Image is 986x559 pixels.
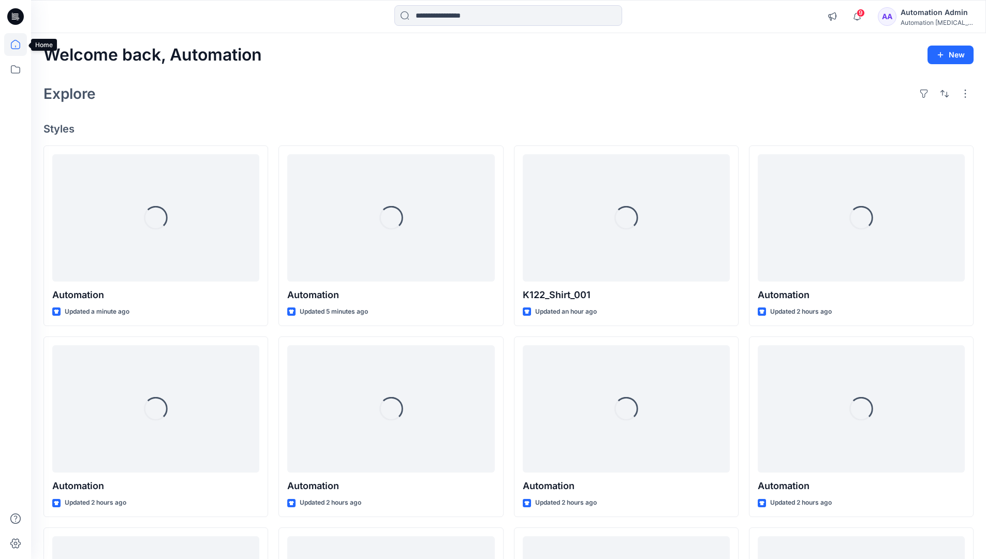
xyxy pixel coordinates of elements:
[52,288,259,302] p: Automation
[43,85,96,102] h2: Explore
[65,306,129,317] p: Updated a minute ago
[758,479,965,493] p: Automation
[52,479,259,493] p: Automation
[43,46,262,65] h2: Welcome back, Automation
[770,306,832,317] p: Updated 2 hours ago
[43,123,974,135] h4: Styles
[878,7,896,26] div: AA
[287,288,494,302] p: Automation
[901,19,973,26] div: Automation [MEDICAL_DATA]...
[857,9,865,17] span: 9
[287,479,494,493] p: Automation
[65,497,126,508] p: Updated 2 hours ago
[758,288,965,302] p: Automation
[535,306,597,317] p: Updated an hour ago
[770,497,832,508] p: Updated 2 hours ago
[535,497,597,508] p: Updated 2 hours ago
[300,497,361,508] p: Updated 2 hours ago
[300,306,368,317] p: Updated 5 minutes ago
[523,479,730,493] p: Automation
[928,46,974,64] button: New
[901,6,973,19] div: Automation Admin
[523,288,730,302] p: K122_Shirt_001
